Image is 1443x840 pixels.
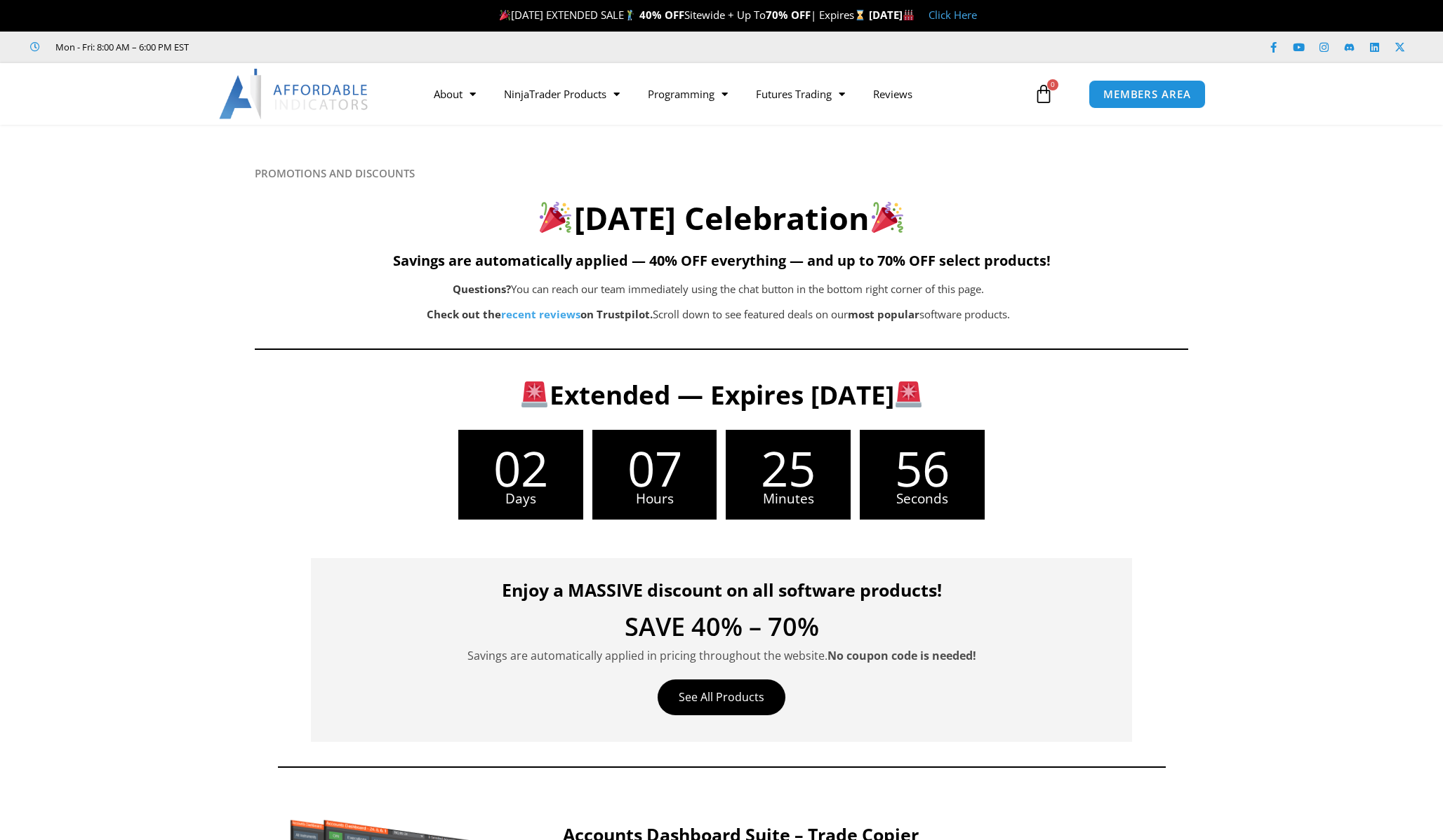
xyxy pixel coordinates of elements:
span: 56 [860,444,985,492]
span: Hours [592,492,717,506]
a: recent reviews [501,307,580,321]
a: NinjaTrader Products [490,78,634,110]
img: 🎉 [540,201,571,233]
h4: Enjoy a MASSIVE discount on all software products! [332,579,1111,600]
a: 0 [1013,74,1075,114]
a: Click Here [929,8,977,22]
h5: Savings are automatically applied — 40% OFF everything — and up to 70% OFF select products! [255,252,1188,269]
strong: Check out the on Trustpilot. [427,307,653,321]
span: 25 [726,444,851,492]
img: 🚨 [521,381,547,407]
img: 🏭 [903,10,914,20]
a: About [420,78,490,110]
img: ⌛ [855,10,865,20]
b: most popular [848,307,919,321]
a: Futures Trading [742,78,859,110]
span: 02 [458,444,583,492]
img: 🎉 [872,201,903,233]
strong: 40% OFF [639,8,684,22]
h6: PROMOTIONS AND DISCOUNTS [255,167,1188,180]
span: 0 [1047,79,1058,90]
p: You can reach our team immediately using the chat button in the bottom right corner of this page. [325,280,1112,299]
h3: Extended — Expires [DATE] [328,378,1115,412]
span: 07 [592,444,717,492]
span: Seconds [860,492,985,506]
span: Minutes [726,492,851,506]
strong: 70% OFF [766,8,811,22]
span: Days [458,492,583,506]
b: Questions? [453,282,511,296]
h4: SAVE 40% – 70% [332,614,1111,639]
p: Scroll down to see featured deals on our software products. [325,305,1112,325]
img: 🎉 [500,10,510,20]
p: Savings are automatically applied in pricing throughout the website. [332,646,1111,665]
img: 🏌️‍♂️ [625,10,635,20]
a: Programming [634,78,742,110]
h2: [DATE] Celebration [255,198,1188,239]
span: MEMBERS AREA [1103,89,1191,100]
strong: [DATE] [869,8,915,22]
span: Mon - Fri: 8:00 AM – 6:00 PM EST [52,39,189,55]
iframe: Customer reviews powered by Trustpilot [208,40,419,54]
img: 🚨 [896,381,922,407]
a: See All Products [658,679,785,715]
span: [DATE] EXTENDED SALE Sitewide + Up To | Expires [496,8,868,22]
img: LogoAI | Affordable Indicators – NinjaTrader [219,69,370,119]
a: Reviews [859,78,926,110]
nav: Menu [420,78,1030,110]
strong: No coupon code is needed! [827,648,976,663]
a: MEMBERS AREA [1089,80,1206,109]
